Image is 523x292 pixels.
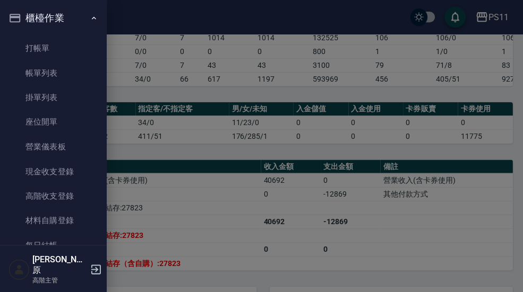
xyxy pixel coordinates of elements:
[4,109,102,134] a: 座位開單
[32,274,87,284] p: 高階主管
[8,258,30,279] img: Person
[32,253,87,274] h5: [PERSON_NAME]原
[4,134,102,158] a: 營業儀表板
[4,158,102,183] a: 現金收支登錄
[4,207,102,232] a: 材料自購登錄
[4,232,102,256] a: 每日結帳
[4,4,102,32] button: 櫃檯作業
[4,36,102,60] a: 打帳單
[4,60,102,85] a: 帳單列表
[4,85,102,109] a: 掛單列表
[4,183,102,207] a: 高階收支登錄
